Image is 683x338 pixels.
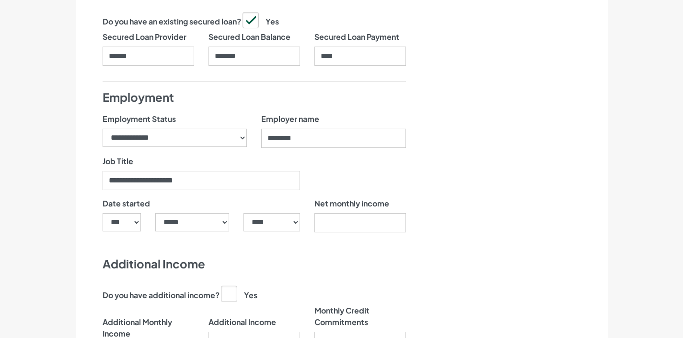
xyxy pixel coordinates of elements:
[261,113,319,125] label: Employer name
[103,290,220,301] label: Do you have additional income?
[221,286,257,301] label: Yes
[314,31,399,43] label: Secured Loan Payment
[103,156,133,167] label: Job Title
[314,305,406,328] label: Monthly Credit Commitments
[103,198,150,209] label: Date started
[103,31,186,43] label: Secured Loan Provider
[314,198,389,209] label: Net monthly income
[103,89,406,106] h4: Employment
[103,256,406,272] h4: Additional Income
[243,12,279,27] label: Yes
[103,113,176,125] label: Employment Status
[208,31,290,43] label: Secured Loan Balance
[208,305,276,328] label: Additional Income
[103,16,241,27] label: Do you have an existing secured loan?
